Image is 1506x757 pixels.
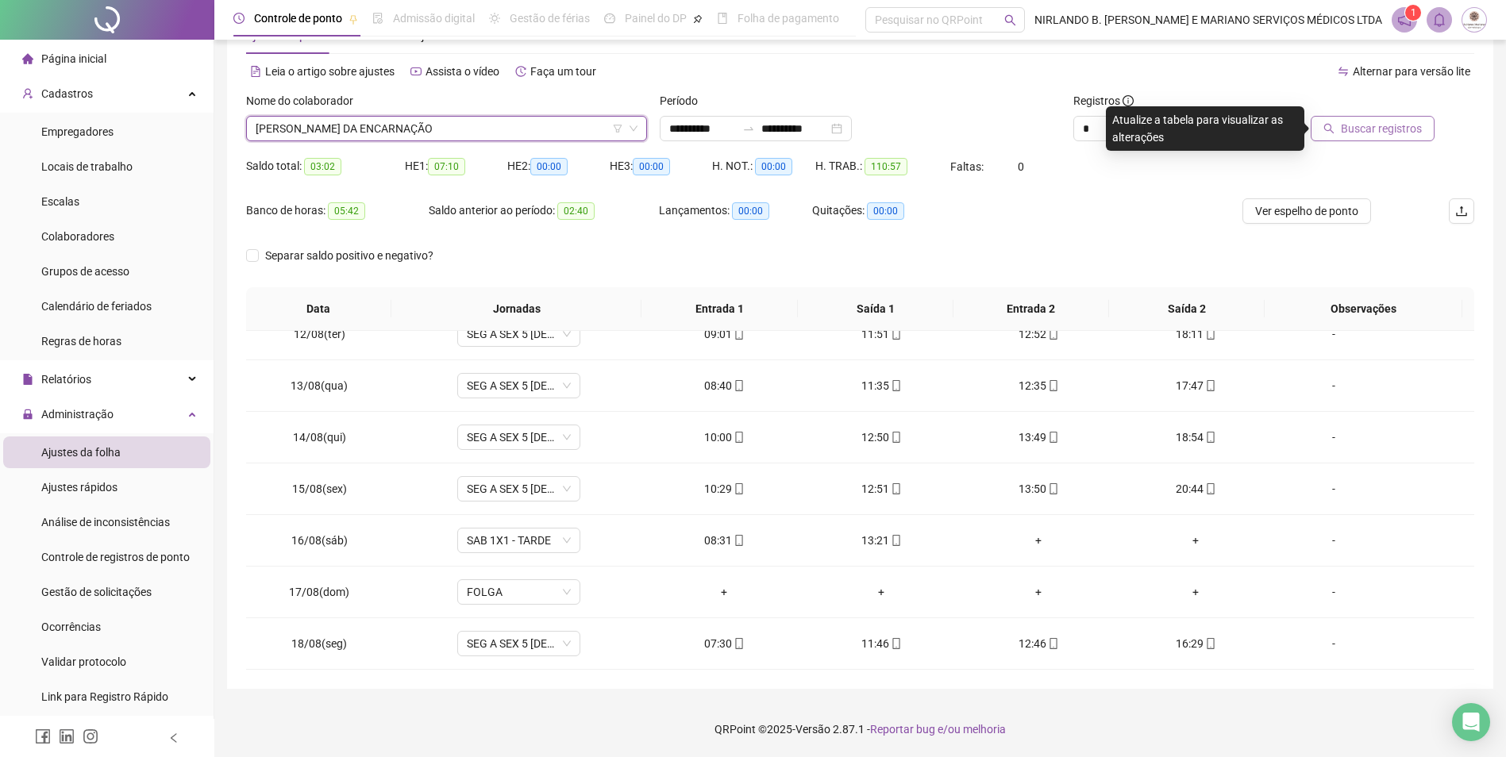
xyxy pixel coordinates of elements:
[168,732,179,744] span: left
[1204,380,1216,391] span: mobile
[953,287,1109,331] th: Entrada 2
[1277,300,1450,317] span: Observações
[429,202,659,220] div: Saldo anterior ao período:
[633,158,670,175] span: 00:00
[1287,428,1381,446] div: -
[1130,480,1261,498] div: 20:44
[1462,8,1486,32] img: 19775
[1432,13,1446,27] span: bell
[410,66,422,77] span: youtube
[1106,106,1304,151] div: Atualize a tabela para visualizar as alterações
[712,158,815,175] div: H. NOT.:
[1341,120,1422,137] span: Buscar registros
[658,583,790,601] div: +
[1109,287,1265,331] th: Saída 2
[41,125,114,138] span: Empregadores
[41,195,79,208] span: Escalas
[41,516,170,528] span: Análise de inconsistências
[658,325,790,343] div: 09:01
[815,532,947,549] div: 13:21
[41,621,101,633] span: Ocorrências
[259,247,440,264] span: Separar saldo positivo e negativo?
[35,728,51,744] span: facebook
[693,14,703,24] span: pushpin
[889,535,902,546] span: mobile
[732,380,745,391] span: mobile
[867,202,904,220] span: 00:00
[815,325,947,343] div: 11:51
[467,477,571,501] span: SEG A SEX 5 X 8 - MANHÃ
[233,13,245,24] span: clock-circle
[1130,428,1261,446] div: 18:54
[256,117,637,140] span: GIULIANA PAZ DA ENCARNAÇÃO
[1130,377,1261,394] div: 17:47
[950,160,986,173] span: Faltas:
[246,202,429,220] div: Banco de horas:
[1455,205,1468,217] span: upload
[1287,583,1381,601] div: -
[1323,123,1335,134] span: search
[291,534,348,547] span: 16/08(sáb)
[41,230,114,243] span: Colaboradores
[291,637,347,650] span: 18/08(seg)
[1018,160,1024,173] span: 0
[246,287,391,331] th: Data
[815,158,950,175] div: H. TRAB.:
[660,92,708,110] label: Período
[742,122,755,135] span: swap-right
[1073,92,1134,110] span: Registros
[41,408,114,421] span: Administração
[1130,325,1261,343] div: 18:11
[815,377,947,394] div: 11:35
[889,483,902,494] span: mobile
[659,202,812,220] div: Lançamentos:
[22,409,33,420] span: lock
[292,482,347,495] span: 15/08(sex)
[41,690,168,703] span: Link para Registro Rápido
[732,638,745,649] span: mobile
[973,428,1104,446] div: 13:49
[973,377,1104,394] div: 12:35
[1034,11,1382,29] span: NIRLANDO B. [PERSON_NAME] E MARIANO SERVIÇOS MÉDICOS LTDA
[530,65,596,78] span: Faça um tour
[246,158,405,175] div: Saldo total:
[865,158,907,175] span: 110:57
[41,265,129,278] span: Grupos de acesso
[658,480,790,498] div: 10:29
[973,480,1104,498] div: 13:50
[1397,13,1412,27] span: notification
[1204,483,1216,494] span: mobile
[738,12,839,25] span: Folha de pagamento
[41,373,91,386] span: Relatórios
[1204,432,1216,443] span: mobile
[530,158,568,175] span: 00:00
[294,328,345,340] span: 12/08(ter)
[815,635,947,652] div: 11:46
[467,322,571,346] span: SEG A SEX 5 X 8 - MANHÃ
[889,329,902,340] span: mobile
[214,701,1506,757] footer: QRPoint © 2025 - 2.87.1 -
[1130,583,1261,601] div: +
[59,728,75,744] span: linkedin
[254,12,342,25] span: Controle de ponto
[1204,329,1216,340] span: mobile
[557,202,595,220] span: 02:40
[515,66,526,77] span: history
[83,728,98,744] span: instagram
[812,202,965,220] div: Quitações:
[489,13,500,24] span: sun
[732,432,745,443] span: mobile
[328,202,365,220] span: 05:42
[1405,5,1421,21] sup: 1
[973,583,1104,601] div: +
[658,532,790,549] div: 08:31
[1311,116,1435,141] button: Buscar registros
[372,13,383,24] span: file-done
[613,124,622,133] span: filter
[467,528,571,552] span: SAB 1X1 - TARDE
[1046,432,1059,443] span: mobile
[22,374,33,385] span: file
[1046,483,1059,494] span: mobile
[41,586,152,598] span: Gestão de solicitações
[391,287,642,331] th: Jornadas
